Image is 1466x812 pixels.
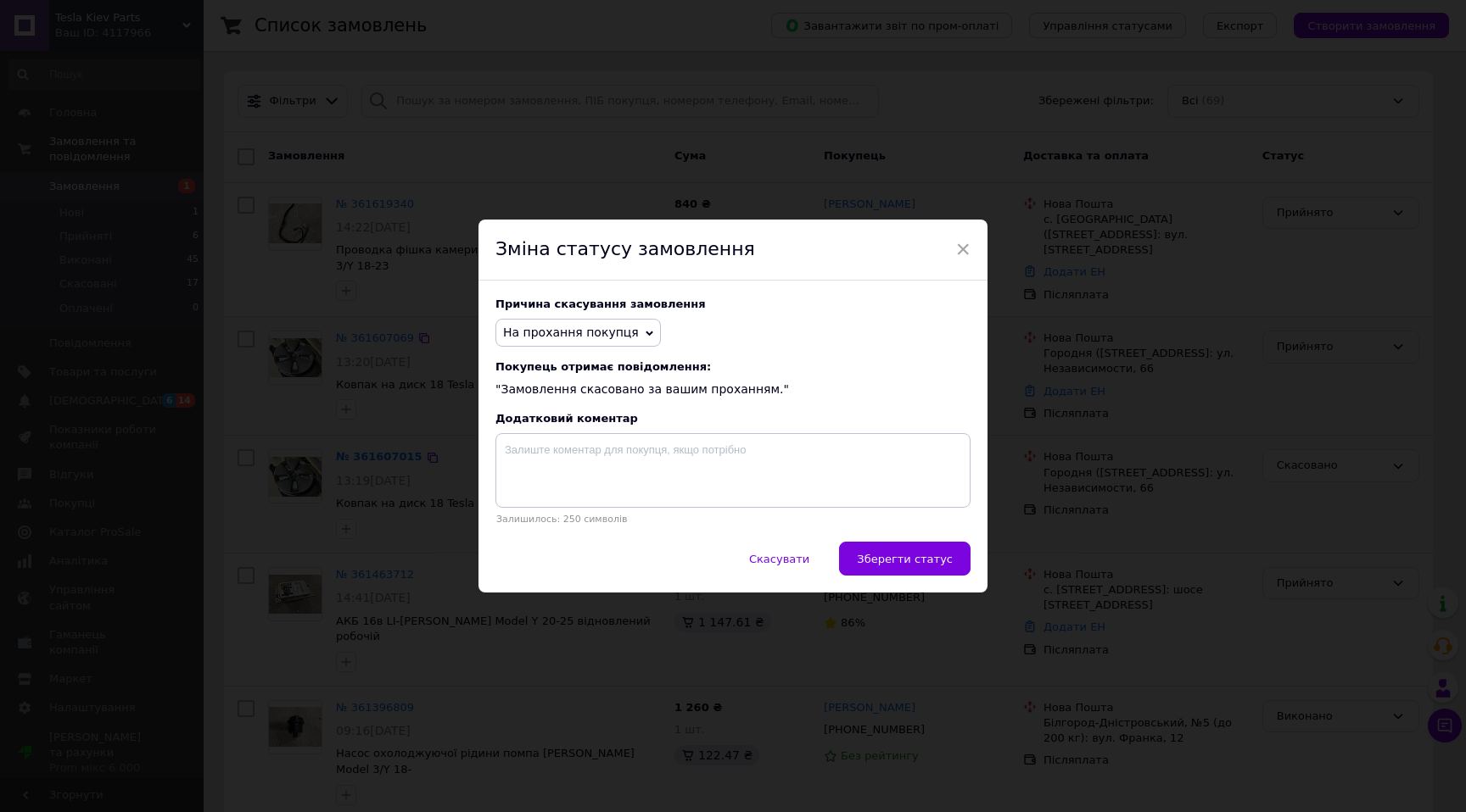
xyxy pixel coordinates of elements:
div: Зміна статусу замовлення [478,220,988,281]
span: На прохання покупця [503,325,639,339]
span: Зберегти статус [857,553,953,565]
span: × [955,235,971,264]
button: Скасувати [731,542,827,576]
div: Додатковий коментар [495,412,971,425]
span: Покупець отримає повідомлення: [495,360,971,373]
button: Зберегти статус [839,542,971,576]
div: Причина скасування замовлення [495,298,971,310]
div: "Замовлення скасовано за вашим проханням." [495,360,971,398]
p: Залишилось: 250 символів [495,514,971,525]
span: Скасувати [749,553,809,565]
